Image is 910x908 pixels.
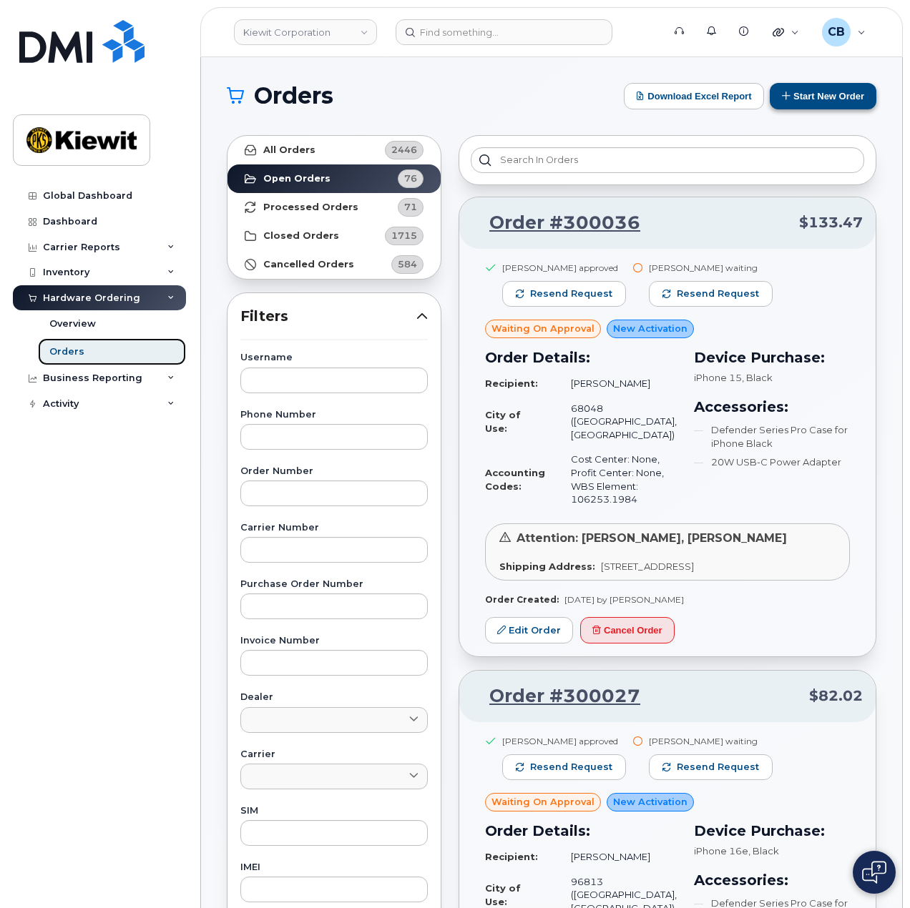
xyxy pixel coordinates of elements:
[227,222,441,250] a: Closed Orders1715
[404,200,417,214] span: 71
[472,210,640,236] a: Order #300036
[694,423,850,450] li: Defender Series Pro Case for iPhone Black
[485,377,538,389] strong: Recipient:
[649,754,773,780] button: Resend request
[398,257,417,271] span: 584
[391,143,417,157] span: 2446
[263,202,358,213] strong: Processed Orders
[391,229,417,242] span: 1715
[263,259,354,270] strong: Cancelled Orders
[472,684,640,709] a: Order #300027
[240,306,416,327] span: Filters
[485,594,559,605] strong: Order Created:
[227,250,441,279] a: Cancelled Orders584
[240,467,428,476] label: Order Number
[694,372,742,383] span: iPhone 15
[240,523,428,533] label: Carrier Number
[240,693,428,702] label: Dealer
[485,851,538,862] strong: Recipient:
[502,281,626,307] button: Resend request
[485,617,573,643] a: Edit Order
[809,686,863,706] span: $82.02
[677,287,759,300] span: Resend request
[624,83,764,109] button: Download Excel Report
[240,750,428,759] label: Carrier
[263,230,339,242] strong: Closed Orders
[694,869,850,891] h3: Accessories:
[742,372,773,383] span: , Black
[649,262,773,274] div: [PERSON_NAME] waiting
[748,845,779,857] span: , Black
[240,580,428,589] label: Purchase Order Number
[227,136,441,164] a: All Orders2446
[649,281,773,307] button: Resend request
[404,172,417,185] span: 76
[530,287,612,300] span: Resend request
[254,85,333,107] span: Orders
[694,845,748,857] span: iPhone 16e
[694,396,850,418] h3: Accessories:
[564,594,684,605] span: [DATE] by [PERSON_NAME]
[530,761,612,774] span: Resend request
[601,561,694,572] span: [STREET_ADDRESS]
[263,144,315,156] strong: All Orders
[694,820,850,842] h3: Device Purchase:
[227,164,441,193] a: Open Orders76
[485,347,677,368] h3: Order Details:
[502,754,626,780] button: Resend request
[499,561,595,572] strong: Shipping Address:
[613,322,688,335] span: New Activation
[558,396,677,448] td: 68048 ([GEOGRAPHIC_DATA], [GEOGRAPHIC_DATA])
[558,371,677,396] td: [PERSON_NAME]
[240,353,428,362] label: Username
[558,844,677,869] td: [PERSON_NAME]
[263,173,331,184] strong: Open Orders
[227,193,441,222] a: Processed Orders71
[649,735,773,747] div: [PERSON_NAME] waiting
[558,447,677,511] td: Cost Center: None, Profit Center: None, WBS Element: 106253.1984
[485,882,521,907] strong: City of Use:
[240,863,428,872] label: IMEI
[694,347,850,368] h3: Device Purchase:
[491,322,595,335] span: Waiting On Approval
[502,262,626,274] div: [PERSON_NAME] approved
[580,617,675,643] button: Cancel Order
[677,761,759,774] span: Resend request
[485,467,545,492] strong: Accounting Codes:
[862,861,886,884] img: Open chat
[485,820,677,842] h3: Order Details:
[485,409,521,434] strong: City of Use:
[240,636,428,646] label: Invoice Number
[613,795,688,809] span: New Activation
[471,147,864,173] input: Search in orders
[502,735,626,747] div: [PERSON_NAME] approved
[240,410,428,420] label: Phone Number
[770,83,876,109] button: Start New Order
[491,795,595,809] span: Waiting On Approval
[517,531,787,545] span: Attention: [PERSON_NAME], [PERSON_NAME]
[240,806,428,816] label: SIM
[694,455,850,469] li: 20W USB-C Power Adapter
[799,212,863,233] span: $133.47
